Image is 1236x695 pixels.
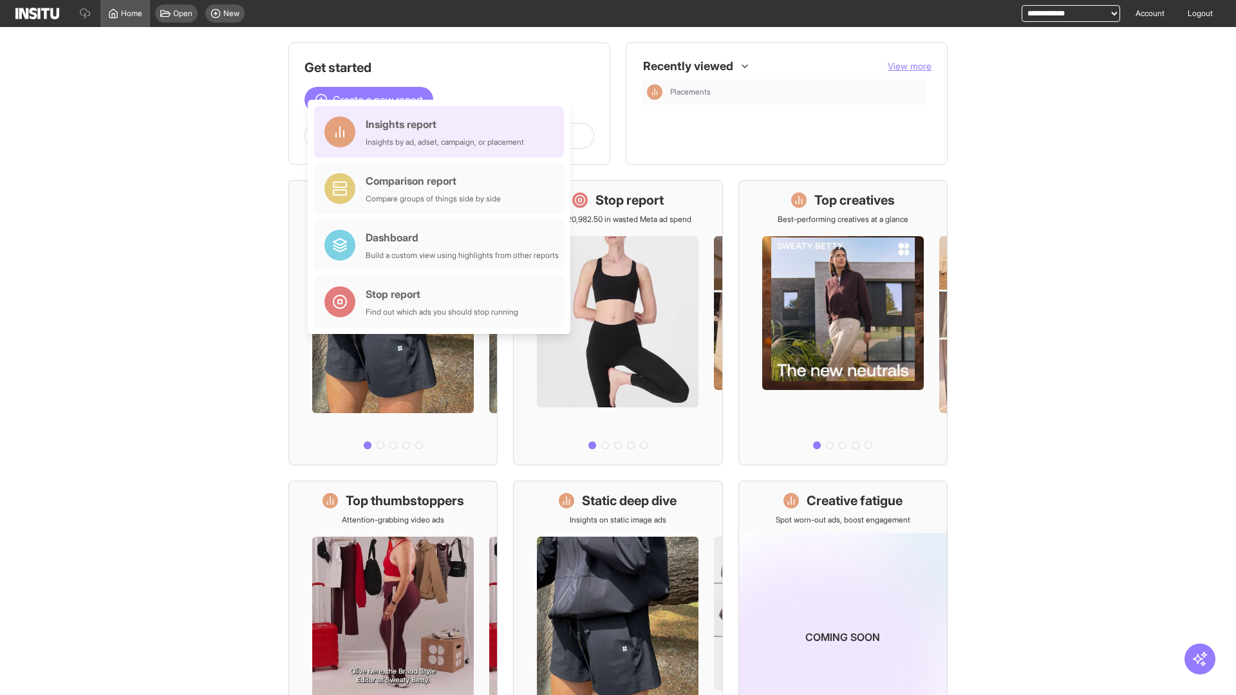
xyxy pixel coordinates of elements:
[346,492,464,510] h1: Top thumbstoppers
[366,250,559,261] div: Build a custom view using highlights from other reports
[366,230,559,245] div: Dashboard
[366,137,524,147] div: Insights by ad, adset, campaign, or placement
[670,87,711,97] span: Placements
[570,515,666,525] p: Insights on static image ads
[366,307,518,317] div: Find out which ads you should stop running
[670,87,921,97] span: Placements
[342,515,444,525] p: Attention-grabbing video ads
[582,492,677,510] h1: Static deep dive
[15,8,59,19] img: Logo
[544,214,691,225] p: Save £20,982.50 in wasted Meta ad spend
[814,191,895,209] h1: Top creatives
[366,173,501,189] div: Comparison report
[595,191,664,209] h1: Stop report
[647,84,662,100] div: Insights
[121,8,142,19] span: Home
[288,180,498,465] a: What's live nowSee all active ads instantly
[366,194,501,204] div: Compare groups of things side by side
[366,286,518,302] div: Stop report
[304,87,433,113] button: Create a new report
[333,92,423,107] span: Create a new report
[173,8,192,19] span: Open
[304,59,594,77] h1: Get started
[738,180,948,465] a: Top creativesBest-performing creatives at a glance
[888,60,932,71] span: View more
[223,8,239,19] span: New
[778,214,908,225] p: Best-performing creatives at a glance
[513,180,722,465] a: Stop reportSave £20,982.50 in wasted Meta ad spend
[366,116,524,132] div: Insights report
[888,60,932,73] button: View more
